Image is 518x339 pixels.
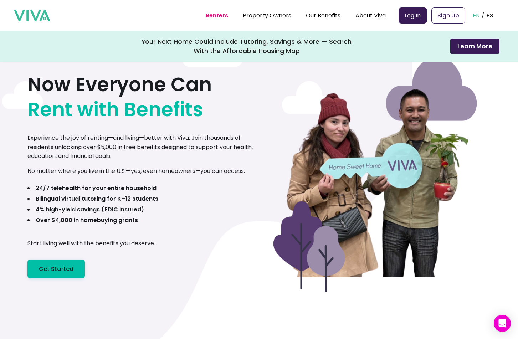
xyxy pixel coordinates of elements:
b: Over $4,000 in homebuying grants [36,216,138,224]
p: No matter where you live in the U.S.—yes, even homeowners—you can access: [27,166,245,176]
button: ES [484,4,495,26]
a: Log In [399,7,427,24]
div: Your Next Home Could Include Tutoring, Savings & More — Search With the Affordable Housing Map [142,37,352,56]
p: Experience the joy of renting—and living—better with Viva. Join thousands of residents unlocking ... [27,133,259,161]
img: Smiling person holding a phone with Viva app [268,15,482,314]
div: About Viva [355,6,386,24]
div: Open Intercom Messenger [494,315,511,332]
a: Property Owners [243,11,291,20]
img: viva [14,10,50,22]
span: Rent with Benefits [27,97,203,122]
p: Start living well with the benefits you deserve. [27,239,155,248]
a: Sign Up [431,7,465,24]
b: 4% high-yield savings (FDIC insured) [36,205,144,214]
div: Our Benefits [306,6,340,24]
button: Learn More [450,39,499,54]
p: / [482,10,484,21]
b: 24/7 telehealth for your entire household [36,184,157,192]
button: EN [471,4,482,26]
h1: Now Everyone Can [27,72,212,122]
a: Get Started [27,260,85,278]
a: Renters [206,11,228,20]
b: Bilingual virtual tutoring for K–12 students [36,195,158,203]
